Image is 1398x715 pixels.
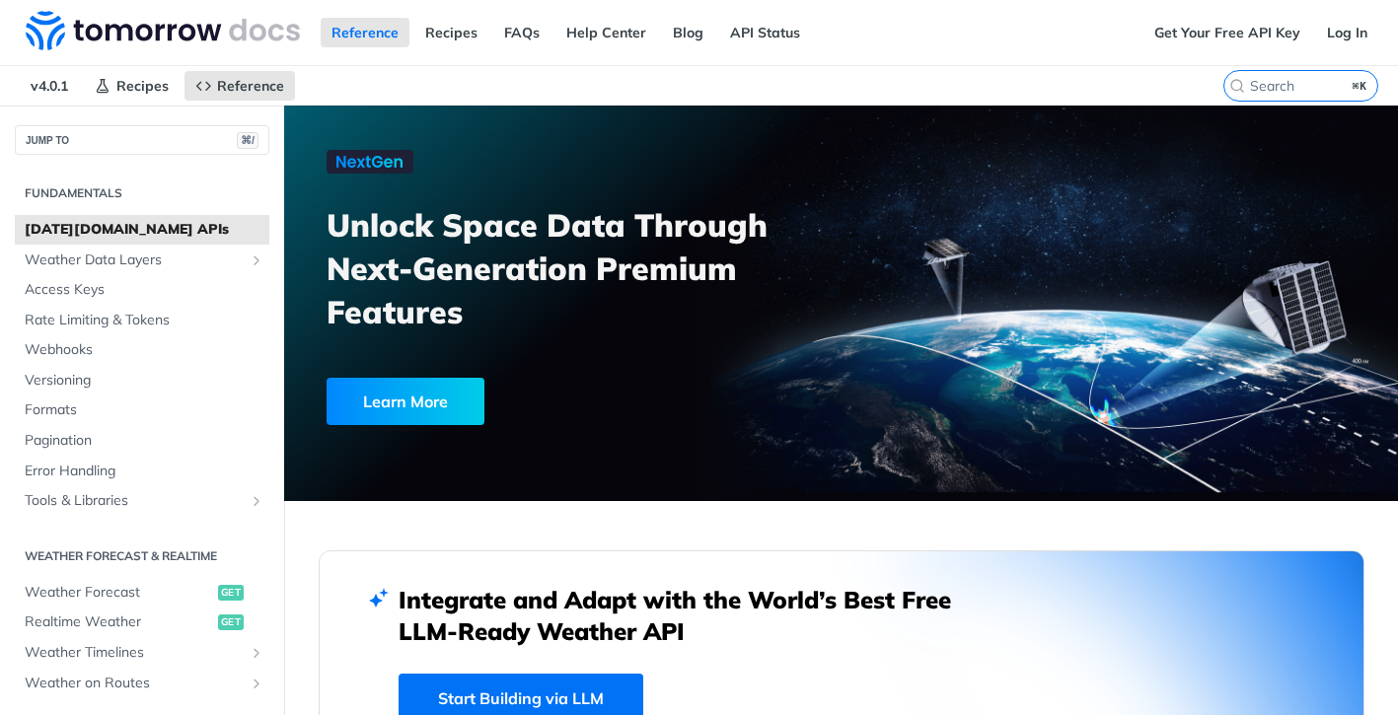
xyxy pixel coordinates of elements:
img: NextGen [327,150,413,174]
a: Learn More [327,378,755,425]
a: Versioning [15,366,269,395]
span: Weather Forecast [25,583,213,603]
span: Formats [25,400,264,420]
span: Weather Timelines [25,643,244,663]
svg: Search [1229,78,1245,94]
h2: Integrate and Adapt with the World’s Best Free LLM-Ready Weather API [399,584,981,647]
a: Help Center [555,18,657,47]
button: Show subpages for Tools & Libraries [249,493,264,509]
button: Show subpages for Weather Timelines [249,645,264,661]
span: Weather Data Layers [25,250,244,270]
span: Tools & Libraries [25,491,244,511]
a: API Status [719,18,811,47]
a: Tools & LibrariesShow subpages for Tools & Libraries [15,486,269,516]
a: Recipes [84,71,180,101]
span: Recipes [116,77,169,95]
img: Tomorrow.io Weather API Docs [26,11,300,50]
a: Reference [321,18,409,47]
span: Pagination [25,431,264,451]
h2: Weather Forecast & realtime [15,547,269,565]
span: Error Handling [25,462,264,481]
a: Webhooks [15,335,269,365]
a: Weather Data LayersShow subpages for Weather Data Layers [15,246,269,275]
span: Weather on Routes [25,674,244,693]
a: Realtime Weatherget [15,608,269,637]
a: [DATE][DOMAIN_NAME] APIs [15,215,269,245]
span: ⌘/ [237,132,258,149]
span: Reference [217,77,284,95]
span: Versioning [25,371,264,391]
span: Rate Limiting & Tokens [25,311,264,330]
span: [DATE][DOMAIN_NAME] APIs [25,220,264,240]
a: Formats [15,395,269,425]
a: Weather TimelinesShow subpages for Weather Timelines [15,638,269,668]
a: Pagination [15,426,269,456]
span: v4.0.1 [20,71,79,101]
a: Reference [184,71,295,101]
span: Access Keys [25,280,264,300]
a: Access Keys [15,275,269,305]
a: Weather on RoutesShow subpages for Weather on Routes [15,669,269,698]
a: Blog [662,18,714,47]
span: Webhooks [25,340,264,360]
a: Recipes [414,18,488,47]
a: Log In [1316,18,1378,47]
h3: Unlock Space Data Through Next-Generation Premium Features [327,203,862,333]
a: Rate Limiting & Tokens [15,306,269,335]
a: Get Your Free API Key [1143,18,1311,47]
span: Realtime Weather [25,612,213,632]
div: Learn More [327,378,484,425]
button: JUMP TO⌘/ [15,125,269,155]
h2: Fundamentals [15,184,269,202]
a: Weather Forecastget [15,578,269,608]
button: Show subpages for Weather on Routes [249,676,264,691]
span: get [218,585,244,601]
a: FAQs [493,18,551,47]
button: Show subpages for Weather Data Layers [249,252,264,268]
kbd: ⌘K [1348,76,1372,96]
a: Error Handling [15,457,269,486]
span: get [218,614,244,630]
